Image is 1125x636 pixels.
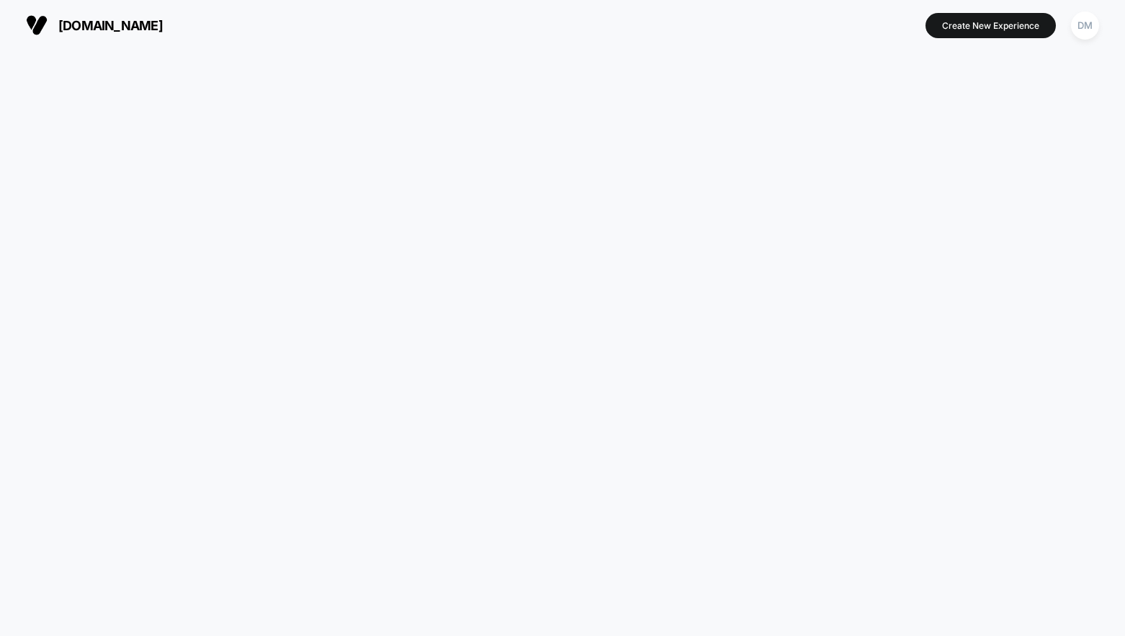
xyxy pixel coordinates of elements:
[1067,11,1103,40] button: DM
[58,18,163,33] span: [DOMAIN_NAME]
[1071,12,1099,40] div: DM
[26,14,48,36] img: Visually logo
[925,13,1056,38] button: Create New Experience
[22,14,167,37] button: [DOMAIN_NAME]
